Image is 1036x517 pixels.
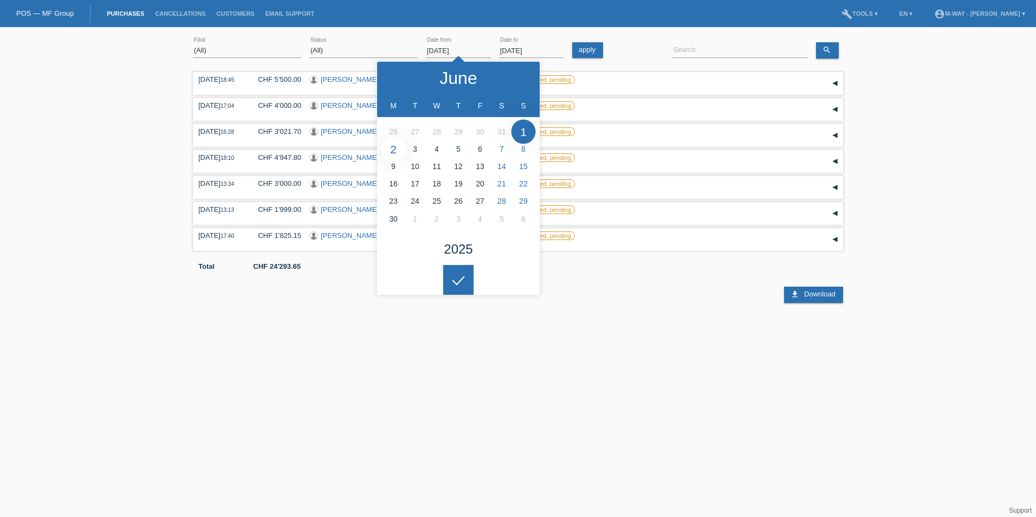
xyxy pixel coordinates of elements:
a: [PERSON_NAME] [321,75,379,83]
a: Customers [211,10,260,17]
a: Email Support [260,10,320,17]
span: 16:28 [221,129,234,135]
b: CHF 24'293.65 [253,262,301,270]
label: unconfirmed, pending [510,179,575,188]
span: 13:34 [221,181,234,187]
a: account_circlem-way - [PERSON_NAME] ▾ [929,10,1031,17]
div: [DATE] [198,101,242,109]
a: Purchases [101,10,150,17]
div: expand/collapse [827,153,843,170]
a: Support [1009,507,1032,514]
div: CHF 4'000.00 [250,101,301,109]
div: CHF 3'021.70 [250,127,301,135]
div: expand/collapse [827,179,843,196]
label: unconfirmed, pending [510,127,575,136]
label: unconfirmed, pending [510,205,575,214]
span: Download [804,290,836,298]
div: [DATE] [198,205,242,214]
div: [DATE] [198,75,242,83]
div: expand/collapse [827,75,843,92]
div: [DATE] [198,231,242,240]
a: [PERSON_NAME] [321,231,379,240]
div: CHF 1'999.00 [250,205,301,214]
a: search [816,42,839,59]
a: download Download [784,287,843,303]
label: unconfirmed, pending [510,231,575,240]
div: [DATE] [198,127,242,135]
div: expand/collapse [827,127,843,144]
b: Total [198,262,215,270]
i: account_circle [934,9,945,20]
i: build [841,9,852,20]
span: 13:13 [221,207,234,213]
i: download [791,290,799,299]
div: June [439,69,477,87]
a: [PERSON_NAME] [321,101,379,109]
div: 2025 [444,243,472,256]
label: unconfirmed, pending [510,101,575,110]
a: Cancellations [150,10,211,17]
a: [PERSON_NAME] [321,127,379,135]
a: POS — MF Group [16,9,74,17]
div: CHF 4'947.80 [250,153,301,161]
a: buildTools ▾ [836,10,883,17]
div: CHF 1'825.15 [250,231,301,240]
a: EN ▾ [894,10,918,17]
div: expand/collapse [827,231,843,248]
div: CHF 5'500.00 [250,75,301,83]
label: unconfirmed, pending [510,153,575,162]
div: CHF 3'000.00 [250,179,301,188]
div: [DATE] [198,179,242,188]
span: 17:04 [221,103,234,109]
a: [PERSON_NAME] [321,153,379,161]
a: [PERSON_NAME] [321,179,379,188]
div: [DATE] [198,153,242,161]
span: 18:45 [221,77,234,83]
span: 17:40 [221,233,234,239]
div: expand/collapse [827,101,843,118]
a: [PERSON_NAME] [321,205,379,214]
span: 18:10 [221,155,234,161]
label: unconfirmed, pending [510,75,575,84]
i: search [823,46,831,54]
a: apply [572,42,603,58]
div: expand/collapse [827,205,843,222]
